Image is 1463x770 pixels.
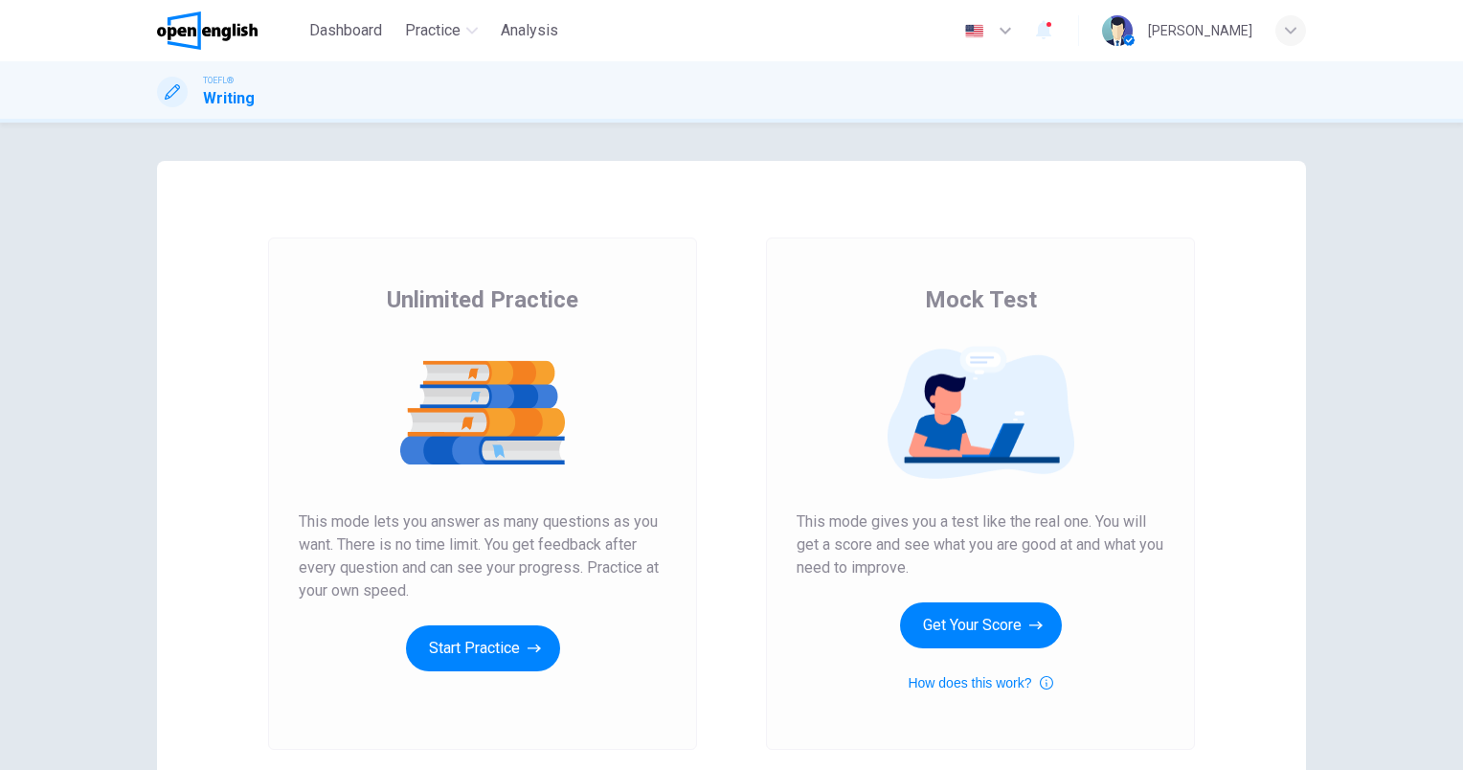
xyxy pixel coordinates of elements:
[302,13,390,48] button: Dashboard
[309,19,382,42] span: Dashboard
[962,24,986,38] img: en
[797,510,1164,579] span: This mode gives you a test like the real one. You will get a score and see what you are good at a...
[299,510,666,602] span: This mode lets you answer as many questions as you want. There is no time limit. You get feedback...
[387,284,578,315] span: Unlimited Practice
[501,19,558,42] span: Analysis
[157,11,302,50] a: OpenEnglish logo
[900,602,1062,648] button: Get Your Score
[1102,15,1133,46] img: Profile picture
[157,11,258,50] img: OpenEnglish logo
[406,625,560,671] button: Start Practice
[203,74,234,87] span: TOEFL®
[493,13,566,48] button: Analysis
[908,671,1052,694] button: How does this work?
[405,19,461,42] span: Practice
[397,13,485,48] button: Practice
[925,284,1037,315] span: Mock Test
[203,87,255,110] h1: Writing
[1148,19,1252,42] div: [PERSON_NAME]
